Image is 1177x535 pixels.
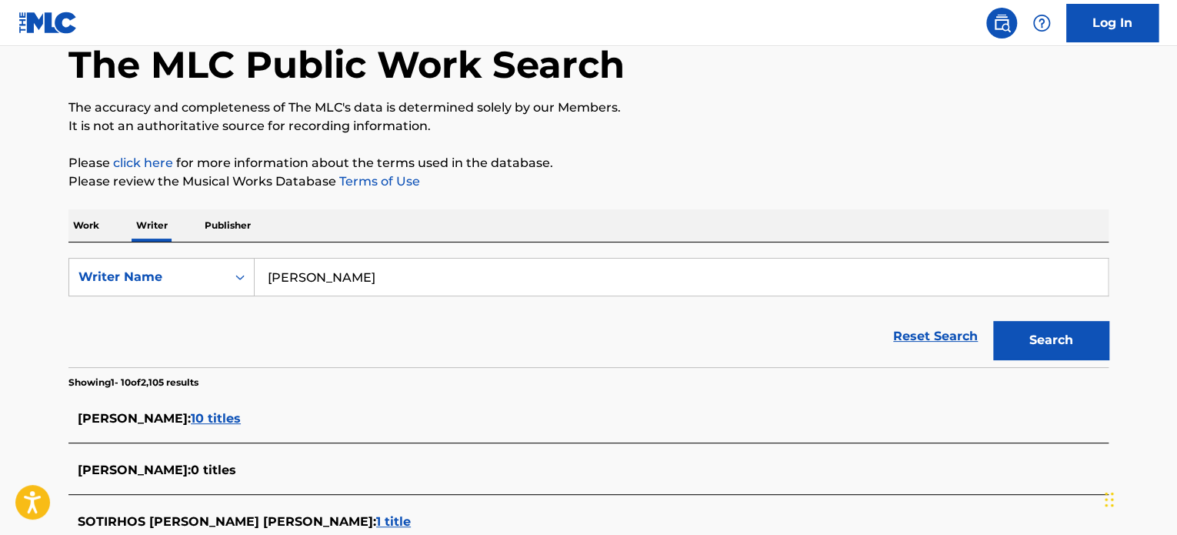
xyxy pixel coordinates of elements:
[336,174,420,189] a: Terms of Use
[68,209,104,242] p: Work
[113,155,173,170] a: click here
[1032,14,1051,32] img: help
[68,376,198,390] p: Showing 1 - 10 of 2,105 results
[1066,4,1159,42] a: Log In
[68,172,1109,191] p: Please review the Musical Works Database
[986,8,1017,38] a: Public Search
[78,411,191,426] span: [PERSON_NAME] :
[993,321,1109,359] button: Search
[132,209,172,242] p: Writer
[68,117,1109,135] p: It is not an authoritative source for recording information.
[1105,476,1114,523] div: Drag
[885,319,985,353] a: Reset Search
[68,42,625,88] h1: The MLC Public Work Search
[191,411,241,426] span: 10 titles
[992,14,1011,32] img: search
[68,99,1109,117] p: The accuracy and completeness of The MLC's data is determined solely by our Members.
[18,12,78,34] img: MLC Logo
[376,514,411,529] span: 1 title
[1100,461,1177,535] iframe: Chat Widget
[68,154,1109,172] p: Please for more information about the terms used in the database.
[78,463,191,477] span: [PERSON_NAME] :
[68,258,1109,367] form: Search Form
[1026,8,1057,38] div: Help
[78,268,217,286] div: Writer Name
[191,463,236,477] span: 0 titles
[78,514,376,529] span: SOTIRHOS [PERSON_NAME] [PERSON_NAME] :
[200,209,255,242] p: Publisher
